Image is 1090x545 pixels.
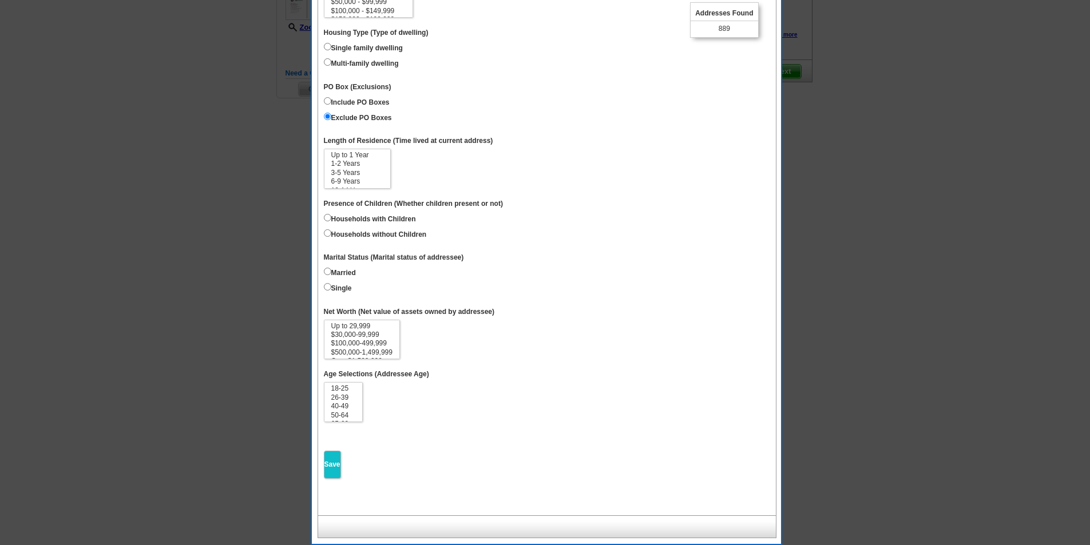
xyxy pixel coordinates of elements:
[324,227,427,240] label: Households without Children
[330,393,357,402] option: 26-39
[324,283,331,291] input: Single
[324,110,392,123] label: Exclude PO Boxes
[324,136,493,146] label: Length of Residence (Time lived at current address)
[691,6,758,21] span: Addresses Found
[324,28,429,38] label: Housing Type (Type of dwelling)
[330,151,385,160] option: Up to 1 Year
[324,451,341,479] input: Save
[324,113,331,120] input: Exclude PO Boxes
[324,43,331,50] input: Single family dwelling
[330,402,357,411] option: 40-49
[330,169,385,177] option: 3-5 Years
[861,279,1090,545] iframe: LiveChat chat widget
[330,7,407,15] option: $100,000 - $149,999
[330,177,385,186] option: 6-9 Years
[324,281,352,293] label: Single
[330,160,385,168] option: 1-2 Years
[719,24,730,34] span: 889
[324,253,464,262] label: Marital Status (Marital status of addressee)
[330,384,357,393] option: 18-25
[330,357,394,365] option: Over $1,500,000
[324,41,403,53] label: Single family dwelling
[324,56,399,69] label: Multi-family dwelling
[330,420,357,428] option: 65-69
[330,331,394,339] option: $30,000-99,999
[324,268,331,275] input: Married
[324,199,503,209] label: Presence of Children (Whether children present or not)
[324,229,331,237] input: Households without Children
[324,97,331,105] input: Include PO Boxes
[330,322,394,331] option: Up to 29,999
[324,307,495,317] label: Net Worth (Net value of assets owned by addressee)
[324,82,391,92] label: PO Box (Exclusions)
[324,95,390,108] label: Include PO Boxes
[330,339,394,348] option: $100,000-499,999
[330,186,385,195] option: 10-14 Years
[324,212,416,224] label: Households with Children
[330,15,407,24] option: $150,000 - $199,999
[324,58,331,66] input: Multi-family dwelling
[324,369,429,379] label: Age Selections (Addressee Age)
[324,214,331,221] input: Households with Children
[330,411,357,420] option: 50-64
[324,265,356,278] label: Married
[330,348,394,357] option: $500,000-1,499,999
